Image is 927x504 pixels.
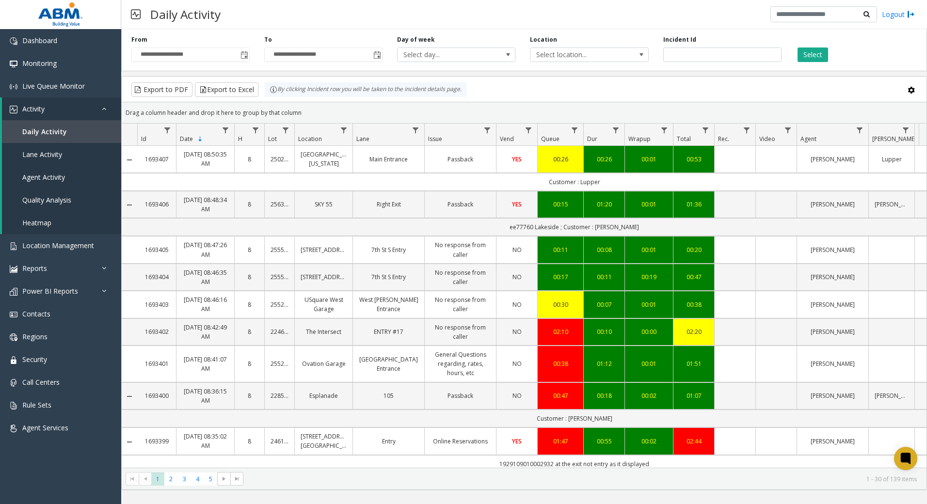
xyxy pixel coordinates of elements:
a: Location Filter Menu [337,124,351,137]
a: Dur Filter Menu [609,124,623,137]
a: [DATE] 08:42:49 AM [182,323,228,341]
a: 7th St S Entry [359,245,418,254]
span: Issue [428,135,442,143]
a: 00:10 [590,327,619,336]
a: 8 [240,359,258,368]
a: 00:20 [679,245,708,254]
span: NO [512,300,522,309]
a: Heatmap [2,211,121,234]
img: 'icon' [10,288,17,296]
span: Rule Sets [22,400,51,409]
a: 00:17 [543,272,577,282]
div: 00:38 [679,300,708,309]
a: 00:02 [631,437,667,446]
a: [DATE] 08:50:35 AM [182,150,228,168]
a: [PERSON_NAME] [803,359,863,368]
a: 01:20 [590,200,619,209]
span: YES [512,155,522,163]
span: H [238,135,242,143]
img: pageIcon [131,2,141,26]
div: 00:02 [631,391,667,400]
div: By clicking Incident row you will be taken to the incident details page. [265,82,466,97]
span: Dashboard [22,36,57,45]
a: NO [502,327,531,336]
div: 00:07 [590,300,619,309]
label: Location [530,35,557,44]
span: Total [677,135,691,143]
a: Collapse Details [122,201,137,209]
a: Lupper [875,155,909,164]
div: 00:01 [631,359,667,368]
a: [STREET_ADDRESS][GEOGRAPHIC_DATA] [301,432,347,450]
a: YES [502,155,531,164]
a: 00:01 [631,245,667,254]
span: Sortable [196,135,204,143]
a: Total Filter Menu [699,124,712,137]
a: No response from caller [431,240,490,259]
a: No response from caller [431,295,490,314]
img: 'icon' [10,356,17,364]
span: Page 5 [204,472,217,486]
a: Passback [431,391,490,400]
a: No response from caller [431,323,490,341]
a: 8 [240,245,258,254]
a: [PERSON_NAME] [803,327,863,336]
a: 24611103 [271,437,288,446]
a: 02:10 [543,327,577,336]
a: 8 [240,200,258,209]
div: 00:47 [543,391,577,400]
a: H Filter Menu [249,124,262,137]
div: 01:51 [679,359,708,368]
a: 00:15 [543,200,577,209]
span: [PERSON_NAME] [872,135,916,143]
a: Passback [431,155,490,164]
span: NO [512,273,522,281]
div: 00:53 [679,155,708,164]
span: Vend [500,135,514,143]
span: Security [22,355,47,364]
label: To [264,35,272,44]
span: NO [512,246,522,254]
a: [DATE] 08:47:26 AM [182,240,228,259]
a: Passback [431,200,490,209]
a: 25528753 [271,300,288,309]
a: 02:44 [679,437,708,446]
div: 00:47 [679,272,708,282]
a: Online Reservations [431,437,490,446]
a: [DATE] 08:46:35 AM [182,268,228,286]
span: YES [512,437,522,445]
span: Go to the next page [217,472,230,486]
a: Vend Filter Menu [522,124,535,137]
button: Export to Excel [195,82,258,97]
a: 8 [240,391,258,400]
span: Call Centers [22,378,60,387]
a: Lane Activity [2,143,121,166]
a: NO [502,300,531,309]
img: infoIcon.svg [270,86,277,94]
a: 25027185 [271,155,288,164]
a: [GEOGRAPHIC_DATA][US_STATE] [301,150,347,168]
a: West [PERSON_NAME] Entrance [359,295,418,314]
a: [PERSON_NAME] [803,272,863,282]
a: Parker Filter Menu [899,124,912,137]
a: Ovation Garage [301,359,347,368]
a: NO [502,359,531,368]
span: Video [759,135,775,143]
span: Page 1 [151,472,164,486]
a: Right Exit [359,200,418,209]
span: Go to the last page [233,475,241,483]
a: 01:07 [679,391,708,400]
span: Toggle popup [371,48,382,62]
img: 'icon' [10,333,17,341]
a: 1693407 [143,155,170,164]
span: Agent Activity [22,173,65,182]
a: [DATE] 08:41:07 AM [182,355,228,373]
a: Daily Activity [2,120,121,143]
div: 00:11 [543,245,577,254]
span: Lot [268,135,277,143]
span: Id [141,135,146,143]
a: 00:08 [590,245,619,254]
a: [PERSON_NAME] [803,300,863,309]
